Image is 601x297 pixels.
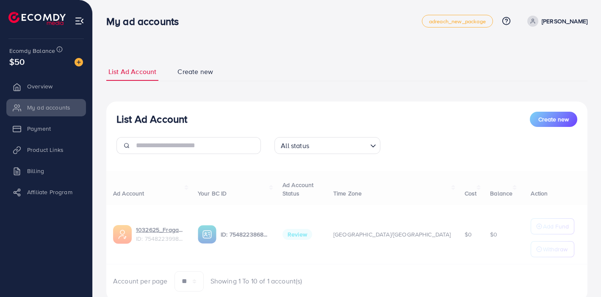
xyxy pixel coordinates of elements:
img: logo [8,12,66,25]
div: Search for option [274,137,380,154]
img: image [75,58,83,66]
span: Create new [177,67,213,77]
span: Ecomdy Balance [9,47,55,55]
h3: List Ad Account [116,113,187,125]
span: $50 [9,55,25,68]
span: Create new [538,115,569,124]
input: Search for option [312,138,367,152]
h3: My ad accounts [106,15,186,27]
span: adreach_new_package [429,19,486,24]
button: Create new [530,112,577,127]
a: [PERSON_NAME] [524,16,587,27]
span: List Ad Account [108,67,156,77]
p: [PERSON_NAME] [542,16,587,26]
a: adreach_new_package [422,15,493,27]
img: menu [75,16,84,26]
span: All status [279,140,311,152]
